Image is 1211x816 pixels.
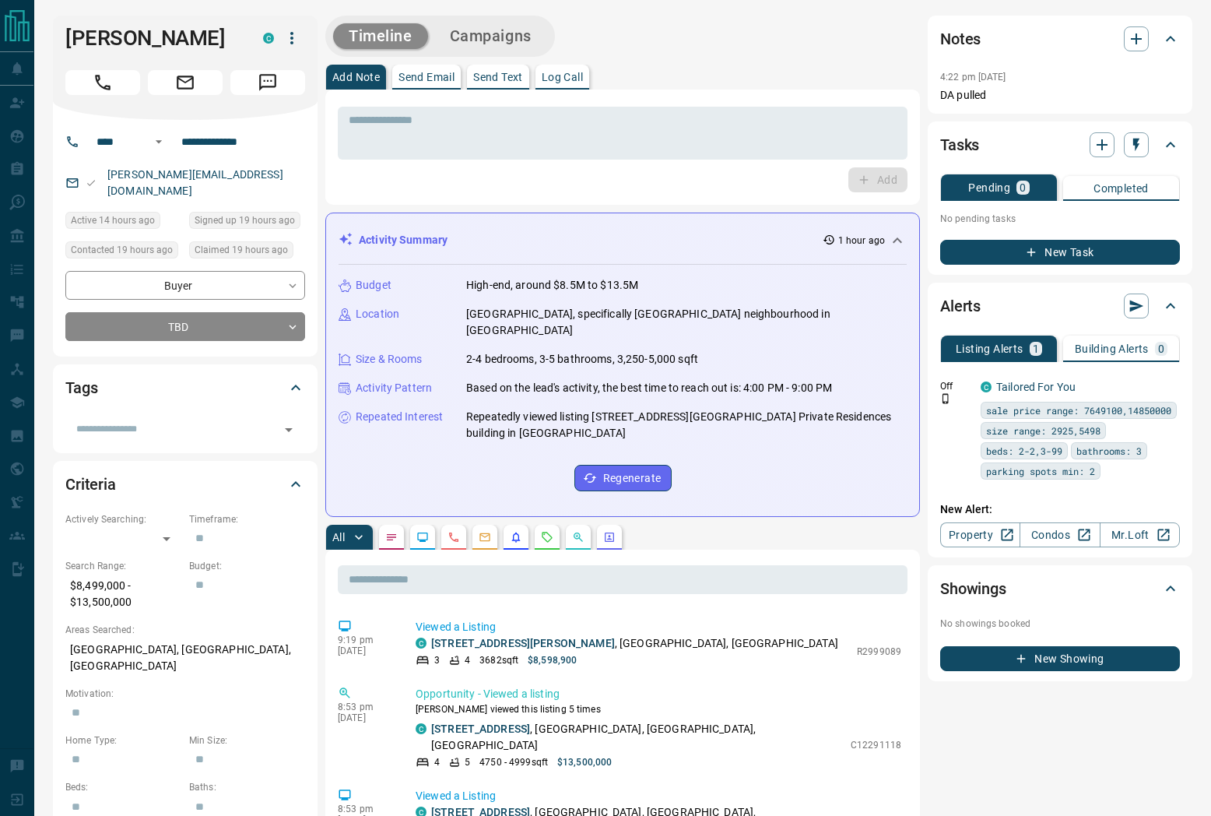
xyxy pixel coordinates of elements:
p: All [332,532,345,543]
span: size range: 2925,5498 [986,423,1100,438]
p: Beds: [65,780,181,794]
div: condos.ca [263,33,274,44]
div: Buyer [65,271,305,300]
p: Opportunity - Viewed a listing [416,686,901,702]
a: Property [940,522,1020,547]
h2: Notes [940,26,981,51]
a: Mr.Loft [1100,522,1180,547]
button: New Showing [940,646,1180,671]
p: 3682 sqft [479,653,518,667]
p: [DATE] [338,712,392,723]
p: [GEOGRAPHIC_DATA], [GEOGRAPHIC_DATA], [GEOGRAPHIC_DATA] [65,637,305,679]
span: parking spots min: 2 [986,463,1095,479]
p: 9:19 pm [338,635,392,645]
span: Claimed 19 hours ago [195,242,288,258]
span: Email [148,70,223,95]
p: Based on the lead's activity, the best time to reach out is: 4:00 PM - 9:00 PM [466,380,832,396]
button: Campaigns [434,23,547,49]
p: Size & Rooms [356,351,423,368]
button: Timeline [333,23,428,49]
span: bathrooms: 3 [1076,443,1142,459]
p: Baths: [189,780,305,794]
p: Budget [356,277,391,294]
span: Call [65,70,140,95]
p: Motivation: [65,687,305,701]
p: Activity Pattern [356,380,432,396]
svg: Notes [385,531,398,543]
div: Activity Summary1 hour ago [339,226,907,255]
span: sale price range: 7649100,14850000 [986,403,1171,418]
p: Pending [968,182,1010,193]
p: Actively Searching: [65,512,181,526]
h2: Tasks [940,132,979,157]
span: Message [230,70,305,95]
p: Send Email [398,72,455,83]
svg: Emails [479,531,491,543]
h2: Criteria [65,472,116,497]
p: No pending tasks [940,207,1180,230]
button: Open [149,132,168,151]
p: Areas Searched: [65,623,305,637]
p: [PERSON_NAME] viewed this listing 5 times [416,702,901,716]
div: Sun Oct 12 2025 [65,241,181,263]
p: 8:53 pm [338,702,392,712]
svg: Requests [541,531,553,543]
div: Tags [65,369,305,406]
span: Active 14 hours ago [71,213,155,228]
p: Listing Alerts [956,343,1023,354]
p: Building Alerts [1075,343,1149,354]
div: Sun Oct 12 2025 [189,212,305,234]
p: R2999089 [857,645,901,659]
h2: Tags [65,375,97,400]
p: Activity Summary [359,232,448,248]
button: Regenerate [574,465,672,491]
p: Timeframe: [189,512,305,526]
div: Alerts [940,287,1180,325]
a: Tailored For You [996,381,1076,393]
div: condos.ca [416,638,426,649]
p: 1 hour ago [838,234,885,248]
p: 5 [465,755,470,769]
p: Min Size: [189,733,305,747]
p: DA pulled [940,87,1180,104]
p: 1 [1033,343,1039,354]
svg: Agent Actions [603,531,616,543]
p: , [GEOGRAPHIC_DATA], [GEOGRAPHIC_DATA], [GEOGRAPHIC_DATA] [431,721,843,754]
span: Contacted 19 hours ago [71,242,173,258]
p: , [GEOGRAPHIC_DATA], [GEOGRAPHIC_DATA] [431,635,838,652]
svg: Push Notification Only [940,393,951,404]
p: Completed [1093,183,1149,194]
p: Repeated Interest [356,409,443,425]
div: condos.ca [416,723,426,734]
p: 4750 - 4999 sqft [479,755,548,769]
div: Sun Oct 12 2025 [189,241,305,263]
p: Repeatedly viewed listing [STREET_ADDRESS][GEOGRAPHIC_DATA] Private Residences building in [GEOGR... [466,409,907,441]
p: Viewed a Listing [416,788,901,804]
p: 2-4 bedrooms, 3-5 bathrooms, 3,250-5,000 sqft [466,351,698,368]
p: $13,500,000 [557,755,612,769]
a: Condos [1020,522,1100,547]
div: TBD [65,312,305,341]
p: 0 [1158,343,1164,354]
p: 4 [434,755,440,769]
p: 3 [434,653,440,667]
p: [GEOGRAPHIC_DATA], specifically [GEOGRAPHIC_DATA] neighbourhood in [GEOGRAPHIC_DATA] [466,306,907,339]
p: Viewed a Listing [416,619,901,635]
p: $8,598,900 [528,653,577,667]
svg: Lead Browsing Activity [416,531,429,543]
p: High-end, around $8.5M to $13.5M [466,277,638,294]
p: C12291118 [851,738,901,752]
p: [DATE] [338,645,392,656]
div: Sun Oct 12 2025 [65,212,181,234]
p: Location [356,306,399,322]
a: [STREET_ADDRESS][PERSON_NAME] [431,637,615,649]
svg: Opportunities [572,531,584,543]
span: Signed up 19 hours ago [195,213,295,228]
div: Tasks [940,126,1180,164]
p: New Alert: [940,501,1180,518]
span: beds: 2-2,3-99 [986,443,1062,459]
svg: Calls [448,531,460,543]
div: condos.ca [981,382,992,392]
div: Criteria [65,466,305,503]
p: $8,499,000 - $13,500,000 [65,573,181,615]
